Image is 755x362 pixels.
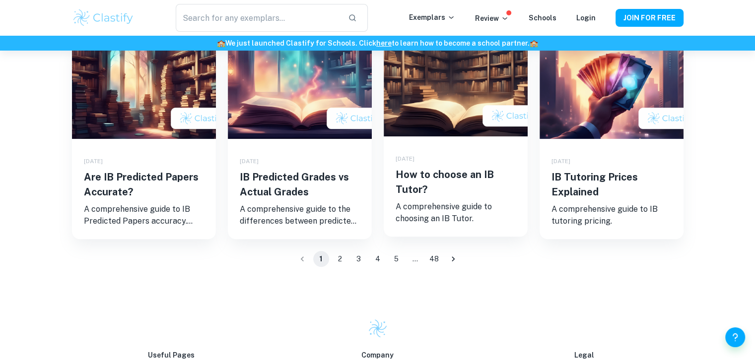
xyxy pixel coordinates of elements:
[72,8,135,28] img: Clastify logo
[551,157,672,166] div: [DATE]
[551,203,672,227] p: A comprehensive guide to IB tutoring pricing.
[376,39,392,47] a: here
[530,39,538,47] span: 🏫
[332,251,348,267] button: Go to page 2
[616,9,684,27] button: JOIN FOR FREE
[389,251,405,267] button: Go to page 5
[72,40,216,239] a: Are IB Predicted Papers Accurate?[DATE]Are IB Predicted Papers Accurate?A comprehensive guide to ...
[240,157,360,166] div: [DATE]
[240,203,360,227] p: A comprehensive guide to the differences between predicted and actual IB grades. Learn about what...
[396,167,516,197] h5: How to choose an IB Tutor?
[370,251,386,267] button: Go to page 4
[725,327,745,347] button: Help and Feedback
[409,12,455,23] p: Exemplars
[84,170,204,199] h5: Are IB Predicted Papers Accurate?
[445,251,461,267] button: Go to next page
[240,170,360,199] h5: IB Predicted Grades vs Actual Grades
[228,40,372,239] a: IB Predicted Grades vs Actual Grades[DATE]IB Predicted Grades vs Actual GradesA comprehensive gui...
[529,14,556,22] a: Schools
[540,40,684,239] a: IB Tutoring Prices Explained[DATE]IB Tutoring Prices ExplainedA comprehensive guide to IB tutorin...
[313,251,329,267] button: page 1
[228,40,372,139] img: IB Predicted Grades vs Actual Grades
[176,4,340,32] input: Search for any exemplars...
[384,37,528,136] img: How to choose an IB Tutor?
[384,40,528,239] a: How to choose an IB Tutor?[DATE]How to choose an IB Tutor?A comprehensive guide to choosing an IB...
[475,13,509,24] p: Review
[217,39,225,47] span: 🏫
[72,350,271,361] p: Useful Pages
[426,251,442,267] button: Go to page 48
[576,14,596,22] a: Login
[293,251,463,267] nav: pagination navigation
[351,251,367,267] button: Go to page 3
[540,40,684,139] img: IB Tutoring Prices Explained
[72,40,216,139] img: Are IB Predicted Papers Accurate?
[84,157,204,166] div: [DATE]
[278,350,477,361] p: Company
[396,154,516,163] div: [DATE]
[551,170,672,199] h5: IB Tutoring Prices Explained
[408,253,423,264] div: …
[485,350,684,361] p: Legal
[396,201,516,225] p: A comprehensive guide to choosing an IB Tutor.
[2,38,753,49] h6: We just launched Clastify for Schools. Click to learn how to become a school partner.
[368,318,388,338] img: Clastify logo
[84,203,204,227] p: A comprehensive guide to IB Predicted Papers accuracy. Learn about how accurate predicted papers ...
